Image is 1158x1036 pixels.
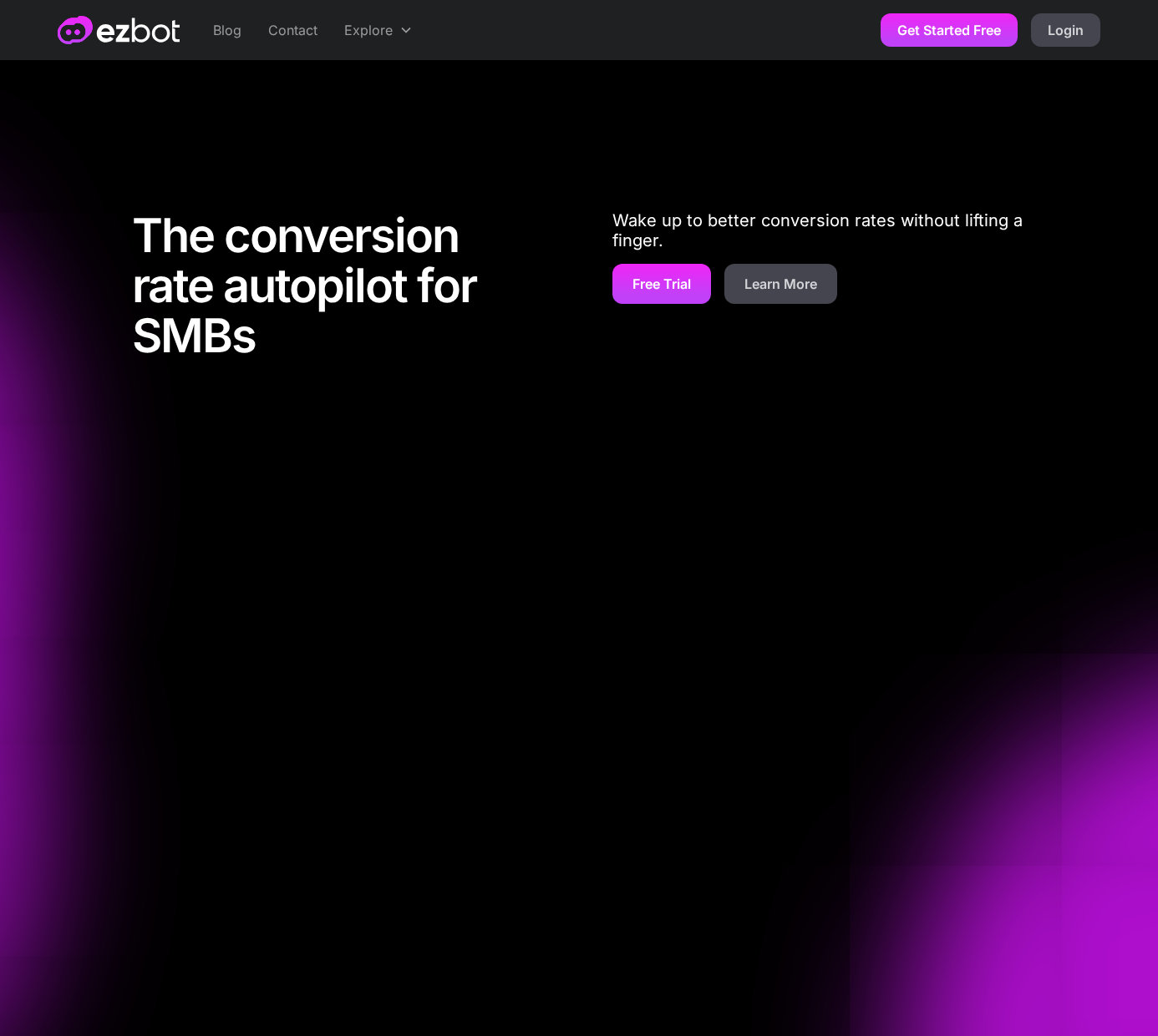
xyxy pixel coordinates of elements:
[612,210,1026,250] p: Wake up to better conversion rates without lifting a finger.
[344,20,393,40] div: Explore
[724,264,837,304] a: Learn More
[1031,13,1100,47] a: Login
[612,264,711,304] a: Free Trial
[132,210,546,369] h1: The conversion rate autopilot for SMBs
[58,16,180,44] a: home
[881,13,1018,47] a: Get Started Free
